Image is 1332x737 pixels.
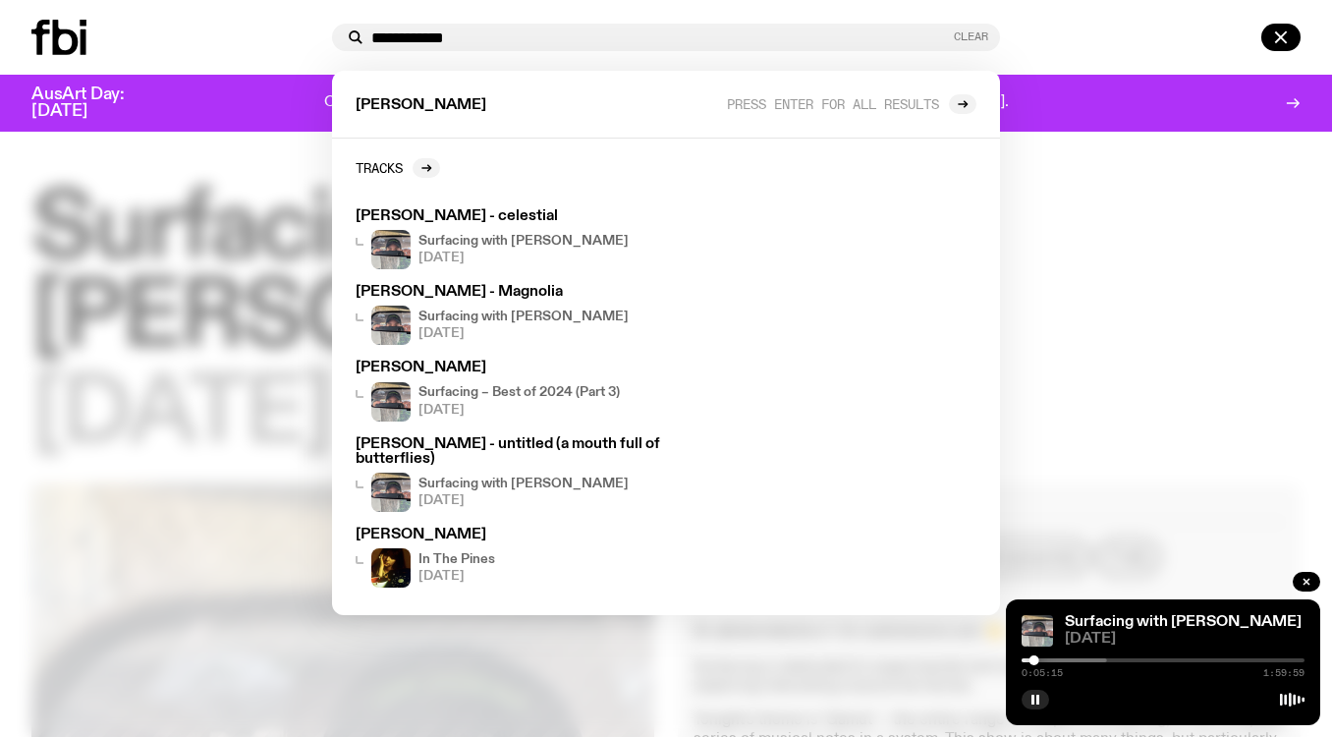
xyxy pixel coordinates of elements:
a: [PERSON_NAME]Surfacing – Best of 2024 (Part 3)[DATE] [348,353,725,428]
span: [DATE] [418,327,629,340]
h3: [PERSON_NAME] [356,361,717,375]
a: [PERSON_NAME] - celestialSurfacing with [PERSON_NAME][DATE] [348,201,725,277]
a: [PERSON_NAME] - untitled (a mouth full of butterflies)Surfacing with [PERSON_NAME][DATE] [348,429,725,520]
a: Surfacing with [PERSON_NAME] [1065,614,1302,630]
span: [DATE] [418,570,495,583]
span: [DATE] [418,252,629,264]
span: 1:59:59 [1263,668,1304,678]
span: [DATE] [418,494,629,507]
h4: Surfacing with [PERSON_NAME] [418,311,629,323]
h4: Surfacing with [PERSON_NAME] [418,235,629,248]
a: [PERSON_NAME] - MagnoliaSurfacing with [PERSON_NAME][DATE] [348,277,725,353]
button: Clear [954,31,988,42]
h2: Tracks [356,160,403,175]
a: Tracks [356,158,440,178]
span: [DATE] [418,404,620,417]
h4: Surfacing with [PERSON_NAME] [418,478,629,490]
span: 0:05:15 [1022,668,1063,678]
h3: [PERSON_NAME] - celestial [356,209,717,224]
h4: Surfacing – Best of 2024 (Part 3) [418,386,620,399]
p: One day. One community. One frequency worth fighting for. Donate to support [DOMAIN_NAME]. [324,94,1009,112]
h3: [PERSON_NAME] - untitled (a mouth full of butterflies) [356,437,717,467]
h3: AusArt Day: [DATE] [31,86,157,120]
a: [PERSON_NAME]In The Pines[DATE] [348,520,725,595]
h4: In The Pines [418,553,495,566]
span: [PERSON_NAME] [356,98,486,113]
h3: [PERSON_NAME] - Magnolia [356,285,717,300]
span: Press enter for all results [727,96,939,111]
h3: [PERSON_NAME] [356,528,717,542]
a: Press enter for all results [727,94,976,114]
span: [DATE] [1065,632,1304,647]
